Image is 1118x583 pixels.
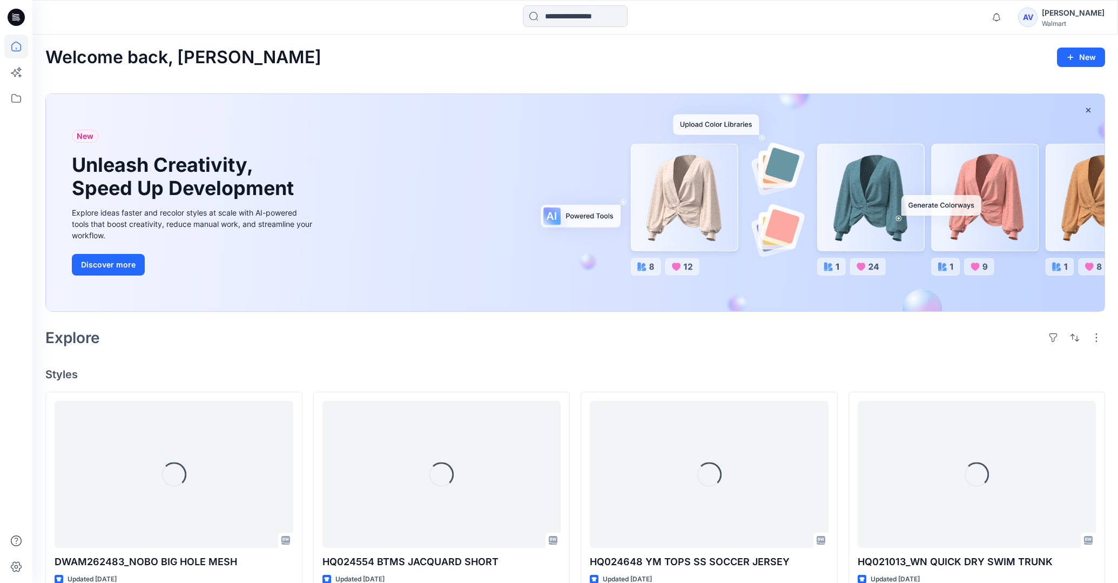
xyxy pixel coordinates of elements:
[590,554,829,569] p: HQ024648 YM TOPS SS SOCCER JERSEY
[45,329,100,346] h2: Explore
[72,153,299,200] h1: Unleash Creativity, Speed Up Development
[72,207,315,241] div: Explore ideas faster and recolor styles at scale with AI-powered tools that boost creativity, red...
[1042,19,1104,28] div: Walmart
[72,254,145,276] button: Discover more
[55,554,293,569] p: DWAM262483_NOBO BIG HOLE MESH
[1042,6,1104,19] div: [PERSON_NAME]
[45,48,321,68] h2: Welcome back, [PERSON_NAME]
[322,554,561,569] p: HQ024554 BTMS JACQUARD SHORT
[72,254,315,276] a: Discover more
[77,130,93,143] span: New
[45,368,1105,381] h4: Styles
[858,554,1096,569] p: HQ021013_WN QUICK DRY SWIM TRUNK
[1018,8,1038,27] div: AV
[1057,48,1105,67] button: New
